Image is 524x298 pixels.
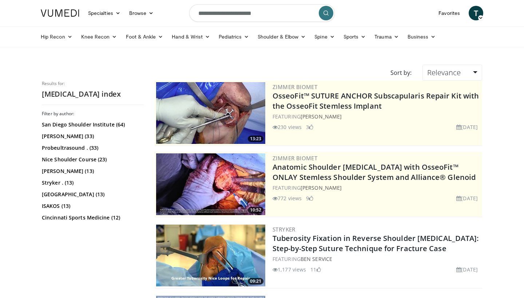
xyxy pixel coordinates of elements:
a: Specialties [84,6,125,20]
a: Browse [125,6,158,20]
a: Hand & Wrist [167,29,214,44]
li: 772 views [273,194,302,202]
img: VuMedi Logo [41,9,79,17]
a: Pediatrics [214,29,253,44]
a: Foot & Ankle [122,29,168,44]
a: Relevance [422,65,482,81]
a: Spine [310,29,339,44]
a: Business [403,29,440,44]
a: Zimmer Biomet [273,154,317,162]
span: 13:23 [248,136,263,142]
div: Sort by: [385,65,417,81]
a: 10:52 [156,153,265,215]
a: Knee Recon [77,29,122,44]
li: 9 [306,194,313,202]
img: 68921608-6324-4888-87da-a4d0ad613160.300x170_q85_crop-smart_upscale.jpg [156,153,265,215]
a: Ben Service [301,255,332,262]
img: 40c8acad-cf15-4485-a741-123ec1ccb0c0.300x170_q85_crop-smart_upscale.jpg [156,82,265,144]
a: Stryker . (13) [42,179,142,186]
a: Anatomic Shoulder [MEDICAL_DATA] with OsseoFit™ ONLAY Stemless Shoulder System and Alliance® Glenoid [273,162,476,182]
a: OsseoFit™ SUTURE ANCHOR Subscapularis Repair Kit with the OsseoFit Stemless Implant [273,91,479,111]
li: 1,177 views [273,266,306,273]
a: Hip Recon [36,29,77,44]
a: Nice Shoulder Course (23) [42,156,142,163]
a: Trauma [370,29,403,44]
div: FEATURING [273,113,481,120]
a: Tuberosity Fixation in Reverse Shoulder [MEDICAL_DATA]: Step-by-Step Suture Technique for Fractur... [273,233,479,253]
span: 10:52 [248,207,263,213]
a: [PERSON_NAME] [301,184,342,191]
a: [PERSON_NAME] [301,113,342,120]
p: Results for: [42,81,144,86]
a: Probeultrasound . (33) [42,144,142,152]
a: [GEOGRAPHIC_DATA] (13) [42,191,142,198]
li: 230 views [273,123,302,131]
div: FEATURING [273,184,481,192]
span: 09:21 [248,278,263,285]
li: [DATE] [456,266,478,273]
a: Favorites [434,6,464,20]
h3: Filter by author: [42,111,144,117]
a: Zimmer Biomet [273,83,317,90]
img: 0f82aaa6-ebff-41f2-ae4a-9f36684ef98a.300x170_q85_crop-smart_upscale.jpg [156,225,265,286]
div: FEATURING [273,255,481,263]
a: [PERSON_NAME] (33) [42,133,142,140]
a: Sports [339,29,370,44]
li: [DATE] [456,123,478,131]
li: 11 [310,266,321,273]
a: 13:23 [156,82,265,144]
a: San Diego Shoulder Institute (64) [42,121,142,128]
a: T [469,6,483,20]
h2: [MEDICAL_DATA] index [42,89,144,99]
a: Stryker [273,226,295,233]
a: [PERSON_NAME] (13) [42,168,142,175]
a: Cincinnati Sports Medicine (12) [42,214,142,221]
input: Search topics, interventions [189,4,335,22]
a: ISAKOS (13) [42,202,142,210]
li: [DATE] [456,194,478,202]
a: 09:21 [156,225,265,286]
li: 3 [306,123,313,131]
a: Shoulder & Elbow [253,29,310,44]
span: Relevance [427,68,461,77]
